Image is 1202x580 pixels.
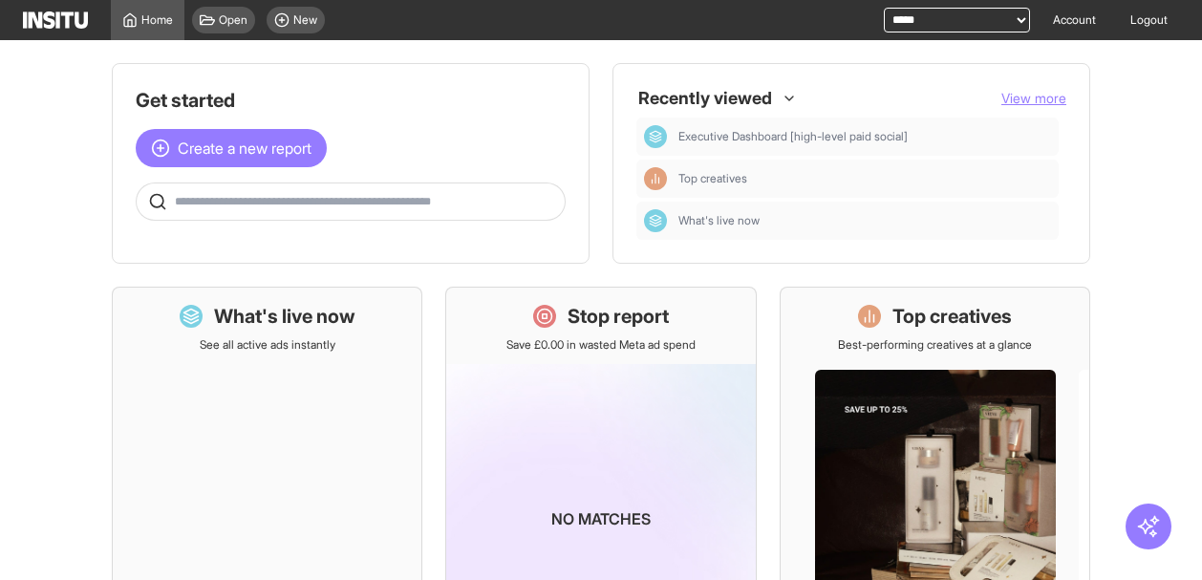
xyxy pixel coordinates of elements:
[568,303,669,330] h1: Stop report
[1001,89,1066,108] button: View more
[200,337,335,353] p: See all active ads instantly
[678,171,747,186] span: Top creatives
[136,129,327,167] button: Create a new report
[678,171,1051,186] span: Top creatives
[892,303,1012,330] h1: Top creatives
[678,129,1051,144] span: Executive Dashboard [high-level paid social]
[506,337,696,353] p: Save £0.00 in wasted Meta ad spend
[136,87,566,114] h1: Get started
[1001,90,1066,106] span: View more
[678,213,1051,228] span: What's live now
[644,167,667,190] div: Insights
[838,337,1032,353] p: Best-performing creatives at a glance
[293,12,317,28] span: New
[644,125,667,148] div: Dashboard
[551,507,651,530] p: No matches
[178,137,311,160] span: Create a new report
[678,129,908,144] span: Executive Dashboard [high-level paid social]
[214,303,355,330] h1: What's live now
[141,12,173,28] span: Home
[678,213,760,228] span: What's live now
[644,209,667,232] div: Dashboard
[23,11,88,29] img: Logo
[219,12,247,28] span: Open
